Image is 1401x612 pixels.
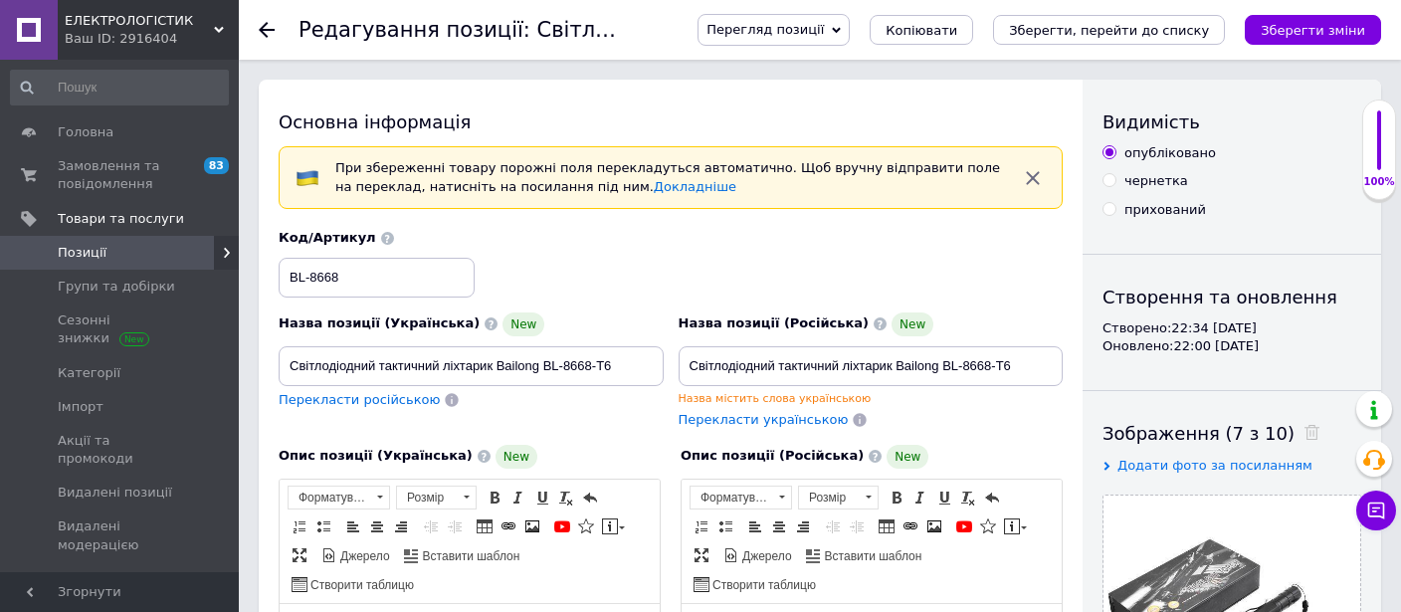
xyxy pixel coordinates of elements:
[792,515,814,537] a: По правому краю
[420,515,442,537] a: Зменшити відступ
[58,398,103,416] span: Імпорт
[279,448,473,463] span: Опис позиції (Українська)
[65,12,214,30] span: ЕЛЕКТРОЛОГІСТИК
[933,487,955,509] a: Підкреслений (Ctrl+U)
[58,364,120,382] span: Категорії
[822,548,922,565] span: Вставити шаблон
[296,166,319,190] img: :flag-ua:
[58,123,113,141] span: Головна
[1124,201,1206,219] div: прихований
[876,515,898,537] a: Таблиця
[279,230,376,245] span: Код/Артикул
[706,22,824,37] span: Перегляд позиції
[691,573,819,595] a: Створити таблицю
[24,200,131,215] strong: Характеристики:
[953,515,975,537] a: Додати відео з YouTube
[288,486,390,510] a: Форматування
[58,570,184,606] span: Відновлення позицій
[1117,458,1312,473] span: Додати фото за посиланням
[401,544,523,566] a: Вставити шаблон
[307,577,414,594] span: Створити таблицю
[390,515,412,537] a: По правому краю
[502,312,544,336] span: New
[1102,337,1361,355] div: Оновлено: 22:00 [DATE]
[58,484,172,502] span: Видалені позиції
[681,448,864,463] span: Опис позиції (Російська)
[744,515,766,537] a: По лівому краю
[484,487,505,509] a: Жирний (Ctrl+B)
[20,20,360,185] p: , який має світловий потік 1200 люменів та Дальність світлового потоку – 1000 м. Ідеальний ліхтар...
[397,487,457,509] span: Розмір
[366,515,388,537] a: По центру
[768,515,790,537] a: По центру
[58,210,184,228] span: Товари та послуги
[599,515,628,537] a: Вставити повідомлення
[58,278,175,296] span: Групи та добірки
[1009,23,1209,38] i: Зберегти, перейти до списку
[691,544,712,566] a: Максимізувати
[993,15,1225,45] button: Зберегти, перейти до списку
[679,391,1064,406] div: Назва містить слова українською
[279,315,480,330] span: Назва позиції (Українська)
[204,157,229,174] span: 83
[579,487,601,509] a: Повернути (Ctrl+Z)
[396,486,477,510] a: Розмір
[720,544,795,566] a: Джерело
[279,392,440,407] span: Перекласти російською
[575,515,597,537] a: Вставити іконку
[798,486,879,510] a: Розмір
[1356,491,1396,530] button: Чат з покупцем
[289,515,310,537] a: Вставити/видалити нумерований список
[20,22,226,37] strong: Бюджетний ліхтарик BL-8668-T6
[1102,319,1361,337] div: Створено: 22:34 [DATE]
[886,487,907,509] a: Жирний (Ctrl+B)
[444,515,466,537] a: Збільшити відступ
[474,515,496,537] a: Таблиця
[691,515,712,537] a: Вставити/видалити нумерований список
[335,160,1000,194] span: При збереженні товару порожні поля перекладуться автоматично. Щоб вручну відправити поле на перек...
[10,70,229,105] input: Пошук
[690,486,792,510] a: Форматування
[507,487,529,509] a: Курсив (Ctrl+I)
[886,23,957,38] span: Копіювати
[1363,175,1395,189] div: 100%
[887,445,928,469] span: New
[279,109,1063,134] div: Основна інформація
[799,487,859,509] span: Розмір
[803,544,925,566] a: Вставити шаблон
[1362,100,1396,200] div: 100% Якість заповнення
[289,544,310,566] a: Максимізувати
[58,432,184,468] span: Акції та промокоди
[299,18,1131,42] h1: Редагування позиції: Світлодіодний тактичний ліхтарик Bailong BL-8668-T6
[900,515,921,537] a: Вставити/Редагувати посилання (Ctrl+L)
[654,179,736,194] a: Докладніше
[709,577,816,594] span: Створити таблицю
[555,487,577,509] a: Видалити форматування
[1245,15,1381,45] button: Зберегти зміни
[1261,23,1365,38] i: Зберегти зміни
[58,244,106,262] span: Позиції
[65,30,239,48] div: Ваш ID: 2916404
[1001,515,1030,537] a: Вставити повідомлення
[318,544,393,566] a: Джерело
[1124,144,1216,162] div: опубліковано
[342,515,364,537] a: По лівому краю
[496,445,537,469] span: New
[551,515,573,537] a: Додати відео з YouTube
[1102,109,1361,134] div: Видимість
[679,346,1064,386] input: Наприклад, H&M жіноча сукня зелена 38 розмір вечірня максі з блискітками
[259,22,275,38] div: Повернутися назад
[312,515,334,537] a: Вставити/видалити маркований список
[981,487,1003,509] a: Повернути (Ctrl+Z)
[498,515,519,537] a: Вставити/Редагувати посилання (Ctrl+L)
[822,515,844,537] a: Зменшити відступ
[714,515,736,537] a: Вставити/видалити маркований список
[679,412,849,427] span: Перекласти українською
[691,487,772,509] span: Форматування
[977,515,999,537] a: Вставити іконку
[420,548,520,565] span: Вставити шаблон
[1102,421,1361,446] div: Зображення (7 з 10)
